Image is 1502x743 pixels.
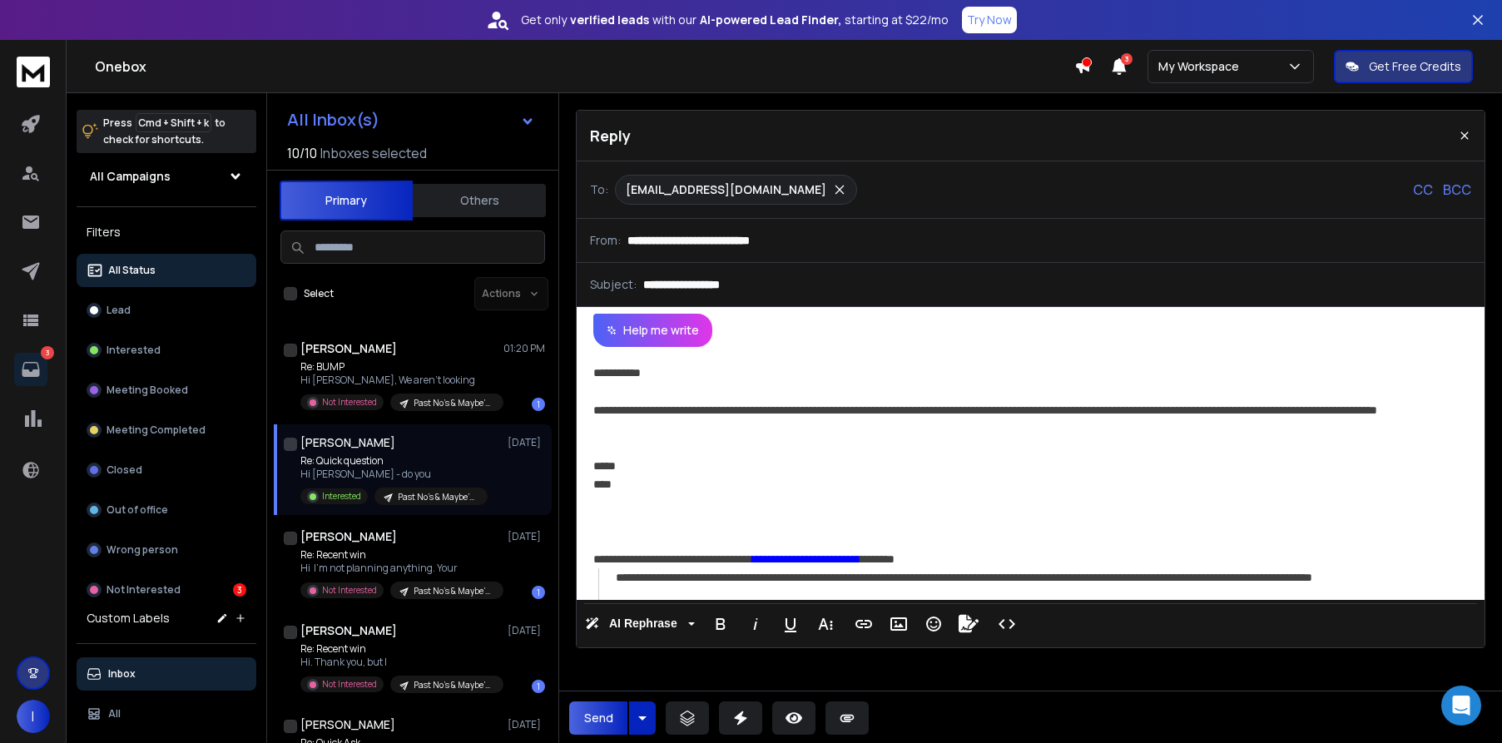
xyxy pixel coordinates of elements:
[508,624,545,637] p: [DATE]
[300,528,397,545] h1: [PERSON_NAME]
[107,463,142,477] p: Closed
[77,160,256,193] button: All Campaigns
[287,111,379,128] h1: All Inbox(s)
[775,607,806,641] button: Underline (⌘U)
[107,304,131,317] p: Lead
[414,397,493,409] p: Past No's & Maybe's [DATE]
[414,679,493,691] p: Past No's & Maybe's [DATE]
[1334,50,1473,83] button: Get Free Credits
[107,583,181,597] p: Not Interested
[274,103,548,136] button: All Inbox(s)
[848,607,880,641] button: Insert Link (⌘K)
[300,434,395,451] h1: [PERSON_NAME]
[300,548,500,562] p: Re: Recent win
[593,314,712,347] button: Help me write
[136,113,211,132] span: Cmd + Shift + k
[918,607,949,641] button: Emoticons
[322,678,377,691] p: Not Interested
[77,414,256,447] button: Meeting Completed
[1413,180,1433,200] p: CC
[322,490,361,503] p: Interested
[300,340,397,357] h1: [PERSON_NAME]
[700,12,841,28] strong: AI-powered Lead Finder,
[1369,58,1461,75] p: Get Free Credits
[77,254,256,287] button: All Status
[108,667,136,681] p: Inbox
[570,12,649,28] strong: verified leads
[87,610,170,627] h3: Custom Labels
[398,491,478,503] p: Past No's & Maybe's [DATE]
[521,12,949,28] p: Get only with our starting at $22/mo
[107,424,206,437] p: Meeting Completed
[77,374,256,407] button: Meeting Booked
[590,232,621,249] p: From:
[508,718,545,731] p: [DATE]
[532,680,545,693] div: 1
[304,287,334,300] label: Select
[107,503,168,517] p: Out of office
[17,700,50,733] button: I
[107,344,161,357] p: Interested
[77,533,256,567] button: Wrong person
[322,396,377,409] p: Not Interested
[108,264,156,277] p: All Status
[95,57,1074,77] h1: Onebox
[503,342,545,355] p: 01:20 PM
[108,707,121,721] p: All
[103,115,226,148] p: Press to check for shortcuts.
[1121,53,1133,65] span: 3
[300,374,500,387] p: Hi [PERSON_NAME], We aren't looking
[569,701,627,735] button: Send
[532,586,545,599] div: 1
[17,57,50,87] img: logo
[1158,58,1246,75] p: My Workspace
[90,168,171,185] h1: All Campaigns
[287,143,317,163] span: 10 / 10
[107,384,188,397] p: Meeting Booked
[532,398,545,411] div: 1
[107,543,178,557] p: Wrong person
[413,182,546,219] button: Others
[1441,686,1481,726] div: Open Intercom Messenger
[14,353,47,386] a: 3
[77,657,256,691] button: Inbox
[810,607,841,641] button: More Text
[300,716,395,733] h1: [PERSON_NAME]
[953,607,984,641] button: Signature
[962,7,1017,33] button: Try Now
[626,181,826,198] p: [EMAIL_ADDRESS][DOMAIN_NAME]
[322,584,377,597] p: Not Interested
[1443,180,1471,200] p: BCC
[508,436,545,449] p: [DATE]
[590,124,631,147] p: Reply
[77,573,256,607] button: Not Interested3
[991,607,1023,641] button: Code View
[77,697,256,731] button: All
[233,583,246,597] div: 3
[967,12,1012,28] p: Try Now
[508,530,545,543] p: [DATE]
[77,334,256,367] button: Interested
[300,562,500,575] p: Hi I’m not planning anything. Your
[740,607,771,641] button: Italic (⌘I)
[414,585,493,597] p: Past No's & Maybe's [DATE]
[300,642,500,656] p: Re: Recent win
[300,360,500,374] p: Re: BUMP
[300,622,397,639] h1: [PERSON_NAME]
[705,607,736,641] button: Bold (⌘B)
[300,454,488,468] p: Re: Quick question
[280,181,413,220] button: Primary
[77,220,256,244] h3: Filters
[77,294,256,327] button: Lead
[77,493,256,527] button: Out of office
[590,276,637,293] p: Subject:
[77,453,256,487] button: Closed
[41,346,54,359] p: 3
[590,181,608,198] p: To:
[883,607,915,641] button: Insert Image (⌘P)
[320,143,427,163] h3: Inboxes selected
[300,468,488,481] p: Hi [PERSON_NAME] - do you
[582,607,698,641] button: AI Rephrase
